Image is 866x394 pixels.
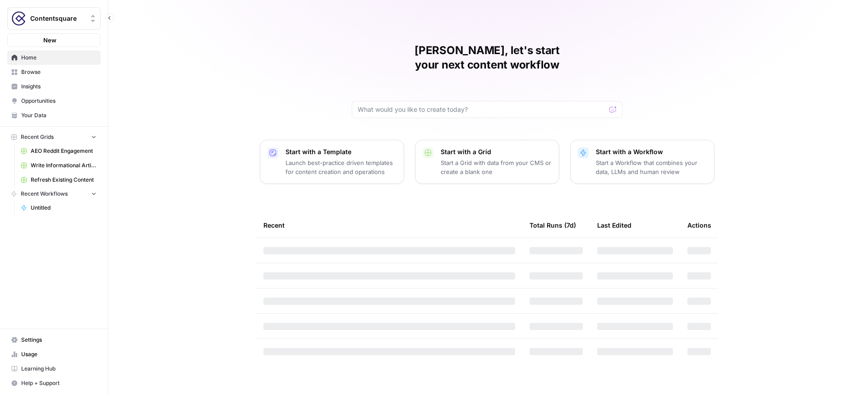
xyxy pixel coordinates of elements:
[352,43,622,72] h1: [PERSON_NAME], let's start your next content workflow
[441,147,552,156] p: Start with a Grid
[21,133,54,141] span: Recent Grids
[21,54,97,62] span: Home
[597,213,631,238] div: Last Edited
[260,140,404,184] button: Start with a TemplateLaunch best-practice driven templates for content creation and operations
[415,140,559,184] button: Start with a GridStart a Grid with data from your CMS or create a blank one
[7,50,101,65] a: Home
[7,333,101,347] a: Settings
[43,36,56,45] span: New
[21,365,97,373] span: Learning Hub
[21,82,97,91] span: Insights
[17,201,101,215] a: Untitled
[21,97,97,105] span: Opportunities
[10,10,27,27] img: Contentsquare Logo
[596,147,707,156] p: Start with a Workflow
[7,362,101,376] a: Learning Hub
[7,7,101,30] button: Workspace: Contentsquare
[31,204,97,212] span: Untitled
[7,65,101,79] a: Browse
[286,158,396,176] p: Launch best-practice driven templates for content creation and operations
[7,187,101,201] button: Recent Workflows
[17,144,101,158] a: AEO Reddit Engagement
[687,213,711,238] div: Actions
[570,140,714,184] button: Start with a WorkflowStart a Workflow that combines your data, LLMs and human review
[21,190,68,198] span: Recent Workflows
[21,350,97,358] span: Usage
[17,158,101,173] a: Write Informational Article
[263,213,515,238] div: Recent
[21,379,97,387] span: Help + Support
[21,336,97,344] span: Settings
[358,105,606,114] input: What would you like to create today?
[31,176,97,184] span: Refresh Existing Content
[7,33,101,47] button: New
[7,79,101,94] a: Insights
[31,147,97,155] span: AEO Reddit Engagement
[21,111,97,119] span: Your Data
[7,347,101,362] a: Usage
[7,108,101,123] a: Your Data
[7,94,101,108] a: Opportunities
[530,213,576,238] div: Total Runs (7d)
[596,158,707,176] p: Start a Workflow that combines your data, LLMs and human review
[7,376,101,390] button: Help + Support
[7,130,101,144] button: Recent Grids
[286,147,396,156] p: Start with a Template
[30,14,85,23] span: Contentsquare
[21,68,97,76] span: Browse
[17,173,101,187] a: Refresh Existing Content
[441,158,552,176] p: Start a Grid with data from your CMS or create a blank one
[31,161,97,170] span: Write Informational Article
